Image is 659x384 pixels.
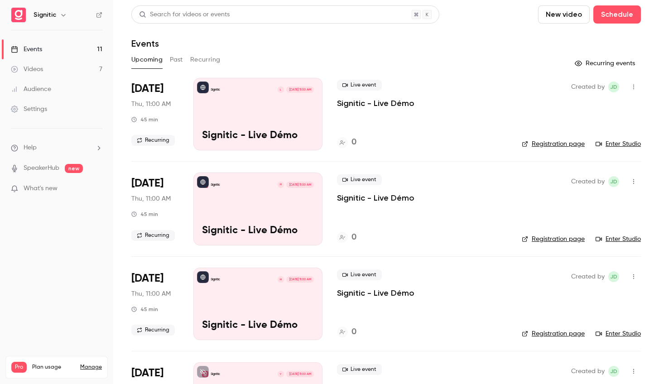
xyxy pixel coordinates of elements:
span: Pro [11,362,27,373]
a: Signitic - Live DémoSigniticM[DATE] 11:00 AMSignitic - Live Démo [193,173,322,245]
h1: Events [131,38,159,49]
a: Signitic - Live Démo [337,288,414,298]
span: [DATE] 11:00 AM [286,182,313,188]
a: Enter Studio [596,329,641,338]
div: Videos [11,65,43,74]
a: Signitic - Live DémoSigniticM[DATE] 11:00 AMSignitic - Live Démo [193,268,322,340]
p: Signitic - Live Démo [202,130,314,142]
button: Past [170,53,183,67]
span: Live event [337,364,382,375]
h4: 0 [351,231,356,244]
span: [DATE] [131,82,164,96]
span: Live event [337,80,382,91]
button: New video [538,5,590,24]
span: [DATE] 11:00 AM [286,276,313,283]
span: What's new [24,184,58,193]
h4: 0 [351,136,356,149]
div: 45 min [131,211,158,218]
iframe: Noticeable Trigger [91,185,102,193]
span: Thu, 11:00 AM [131,194,171,203]
div: Sep 4 Thu, 11:00 AM (Europe/Paris) [131,78,179,150]
li: help-dropdown-opener [11,143,102,153]
a: 0 [337,231,356,244]
span: Recurring [131,135,175,146]
a: Registration page [522,139,585,149]
button: Recurring [190,53,221,67]
a: Enter Studio [596,139,641,149]
span: [DATE] [131,176,164,191]
span: Joris Dulac [608,82,619,92]
a: 0 [337,326,356,338]
span: Thu, 11:00 AM [131,100,171,109]
p: Signitic [211,182,220,187]
span: Created by [571,366,605,377]
span: Live event [337,174,382,185]
div: M [277,276,284,283]
a: Signitic - Live DémoSigniticL[DATE] 11:00 AMSignitic - Live Démo [193,78,322,150]
p: Signitic [211,372,220,376]
span: Joris Dulac [608,176,619,187]
span: JD [610,176,617,187]
span: [DATE] [131,271,164,286]
span: JD [610,271,617,282]
button: Recurring events [571,56,641,71]
a: Manage [80,364,102,371]
span: Live event [337,269,382,280]
a: SpeakerHub [24,163,59,173]
div: L [277,86,284,93]
span: JD [610,366,617,377]
span: new [65,164,83,173]
p: Signitic [211,87,220,92]
a: Registration page [522,329,585,338]
div: 45 min [131,306,158,313]
a: Signitic - Live Démo [337,98,414,109]
a: Enter Studio [596,235,641,244]
span: [DATE] [131,366,164,380]
div: 45 min [131,116,158,123]
span: Created by [571,82,605,92]
div: M [277,181,284,188]
span: Help [24,143,37,153]
button: Upcoming [131,53,163,67]
div: Y [277,370,284,378]
a: Registration page [522,235,585,244]
h6: Signitic [34,10,56,19]
p: Signitic [211,277,220,282]
span: Plan usage [32,364,75,371]
img: Signitic [11,8,26,22]
span: Recurring [131,325,175,336]
div: Search for videos or events [139,10,230,19]
span: Joris Dulac [608,271,619,282]
div: Settings [11,105,47,114]
span: Joris Dulac [608,366,619,377]
h4: 0 [351,326,356,338]
div: Audience [11,85,51,94]
span: [DATE] 11:00 AM [286,86,313,93]
a: Signitic - Live Démo [337,192,414,203]
span: Recurring [131,230,175,241]
span: JD [610,82,617,92]
button: Schedule [593,5,641,24]
div: Events [11,45,42,54]
span: Created by [571,176,605,187]
span: Thu, 11:00 AM [131,289,171,298]
span: [DATE] 11:00 AM [286,371,313,377]
div: Oct 2 Thu, 11:00 AM (Europe/Paris) [131,268,179,340]
span: Created by [571,271,605,282]
a: 0 [337,136,356,149]
div: Sep 25 Thu, 11:00 AM (Europe/Paris) [131,173,179,245]
p: Signitic - Live Démo [202,225,314,237]
p: Signitic - Live Démo [202,320,314,331]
